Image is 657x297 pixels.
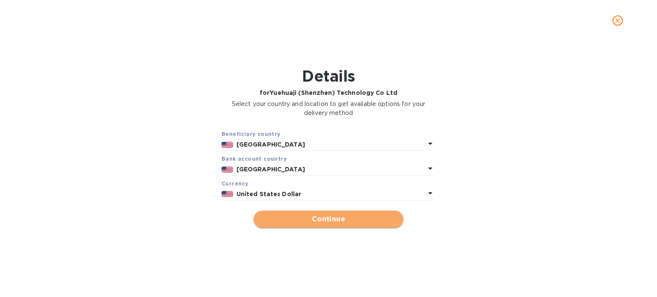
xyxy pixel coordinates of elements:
b: for Yuehuaji (Shenzhen) Technology Co Ltd [260,89,397,96]
b: [GEOGRAPHIC_DATA] [237,141,305,148]
h1: Details [222,67,435,85]
button: close [607,10,628,31]
img: US [222,142,233,148]
b: Bank account cоuntry [222,156,287,162]
b: Beneficiary country [222,131,281,137]
b: Currency [222,180,248,187]
button: Continue [254,211,403,228]
img: USD [222,191,233,197]
b: United States Dollar [237,191,302,197]
span: Continue [260,214,397,224]
img: US [222,167,233,173]
b: [GEOGRAPHIC_DATA] [237,166,305,173]
p: Select your country and location to get available options for your delivery method [222,100,435,118]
